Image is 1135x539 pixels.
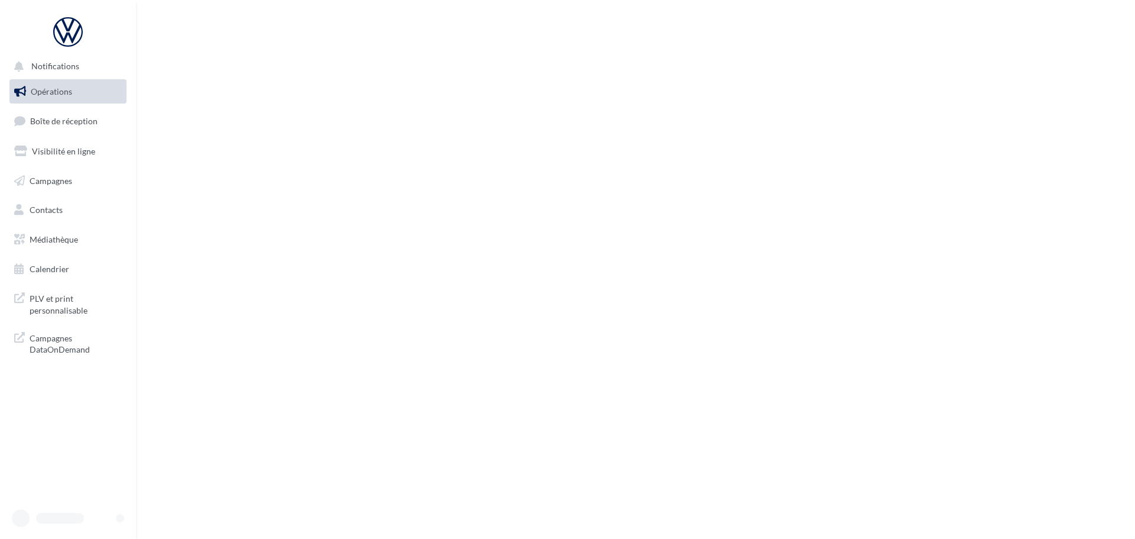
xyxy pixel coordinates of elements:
span: Notifications [31,62,79,72]
a: Médiathèque [7,227,129,252]
span: Calendrier [30,264,69,274]
span: Campagnes [30,175,72,185]
a: Boîte de réception [7,108,129,134]
span: Campagnes DataOnDemand [30,330,122,356]
span: Boîte de réception [30,116,98,126]
span: PLV et print personnalisable [30,291,122,316]
a: Campagnes [7,169,129,193]
span: Opérations [31,86,72,96]
span: Médiathèque [30,234,78,244]
a: Campagnes DataOnDemand [7,325,129,360]
a: Contacts [7,198,129,222]
a: PLV et print personnalisable [7,286,129,321]
span: Visibilité en ligne [32,146,95,156]
a: Opérations [7,79,129,104]
span: Contacts [30,205,63,215]
a: Calendrier [7,257,129,282]
a: Visibilité en ligne [7,139,129,164]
